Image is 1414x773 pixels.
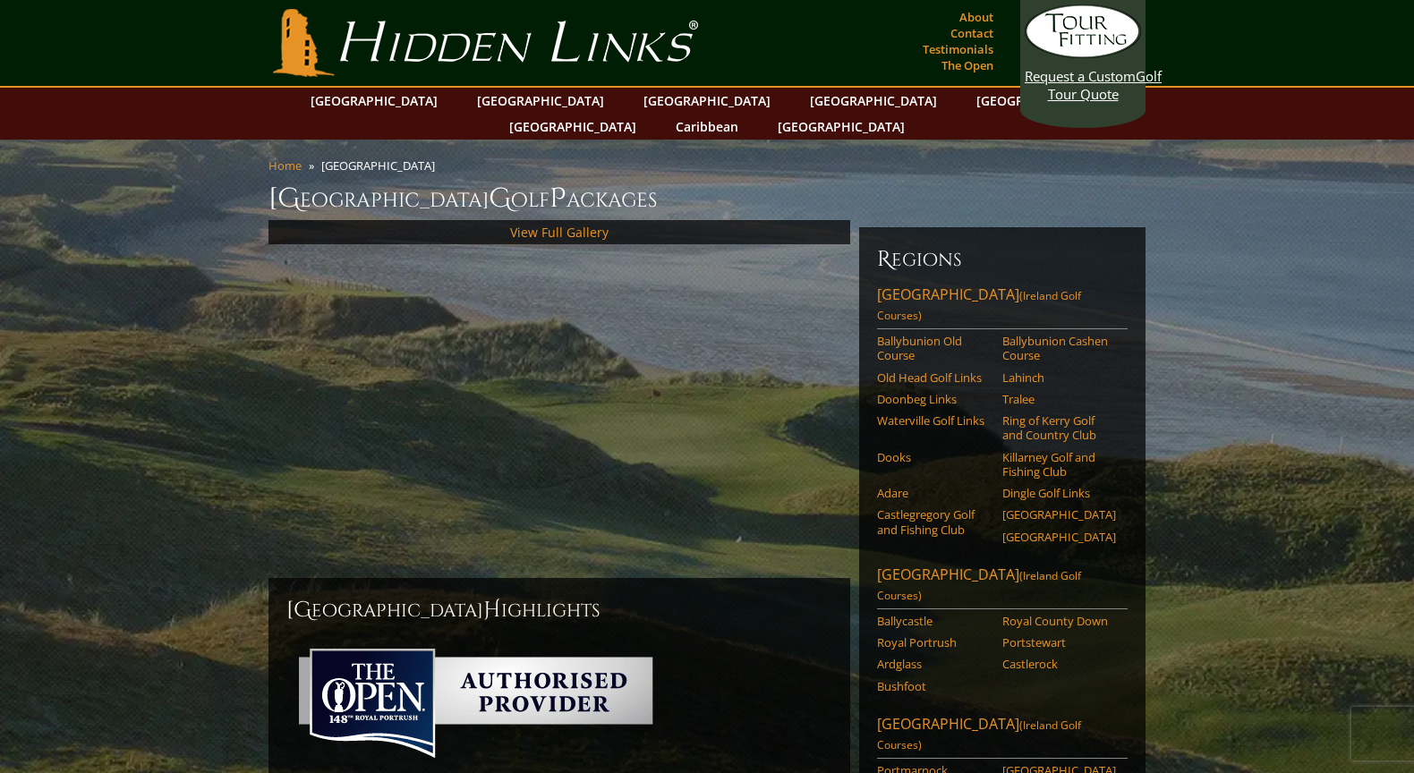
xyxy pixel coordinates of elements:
a: [GEOGRAPHIC_DATA] [967,88,1112,114]
a: About [955,4,998,30]
h1: [GEOGRAPHIC_DATA] olf ackages [268,181,1146,217]
a: [GEOGRAPHIC_DATA] [635,88,779,114]
span: Request a Custom [1025,67,1136,85]
span: (Ireland Golf Courses) [877,568,1081,603]
a: [GEOGRAPHIC_DATA] [769,114,914,140]
li: [GEOGRAPHIC_DATA] [321,157,442,174]
a: The Open [937,53,998,78]
a: [GEOGRAPHIC_DATA](Ireland Golf Courses) [877,714,1128,759]
h2: [GEOGRAPHIC_DATA] ighlights [286,596,832,624]
a: [GEOGRAPHIC_DATA] [1002,507,1116,522]
a: [GEOGRAPHIC_DATA](Ireland Golf Courses) [877,565,1128,609]
a: Tralee [1002,392,1116,406]
a: Adare [877,486,991,500]
a: Doonbeg Links [877,392,991,406]
a: Home [268,157,302,174]
a: View Full Gallery [510,224,609,241]
a: [GEOGRAPHIC_DATA] [302,88,447,114]
a: Dingle Golf Links [1002,486,1116,500]
a: Ballybunion Cashen Course [1002,334,1116,363]
a: Ballycastle [877,614,991,628]
a: Contact [946,21,998,46]
a: [GEOGRAPHIC_DATA] [500,114,645,140]
a: Ardglass [877,657,991,671]
span: H [483,596,501,624]
a: Killarney Golf and Fishing Club [1002,450,1116,480]
a: Royal Portrush [877,635,991,650]
a: Old Head Golf Links [877,370,991,385]
span: P [549,181,566,217]
a: [GEOGRAPHIC_DATA] [801,88,946,114]
a: Request a CustomGolf Tour Quote [1025,4,1141,103]
span: (Ireland Golf Courses) [877,718,1081,752]
a: Waterville Golf Links [877,413,991,428]
a: [GEOGRAPHIC_DATA] [468,88,613,114]
span: G [489,181,511,217]
a: Castlegregory Golf and Fishing Club [877,507,991,537]
a: Caribbean [667,114,747,140]
a: Portstewart [1002,635,1116,650]
a: Royal County Down [1002,614,1116,628]
a: [GEOGRAPHIC_DATA] [1002,530,1116,544]
a: Dooks [877,450,991,464]
a: Ballybunion Old Course [877,334,991,363]
a: Ring of Kerry Golf and Country Club [1002,413,1116,443]
a: Castlerock [1002,657,1116,671]
a: Lahinch [1002,370,1116,385]
h6: Regions [877,245,1128,274]
a: [GEOGRAPHIC_DATA](Ireland Golf Courses) [877,285,1128,329]
a: Bushfoot [877,679,991,693]
a: Testimonials [918,37,998,62]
